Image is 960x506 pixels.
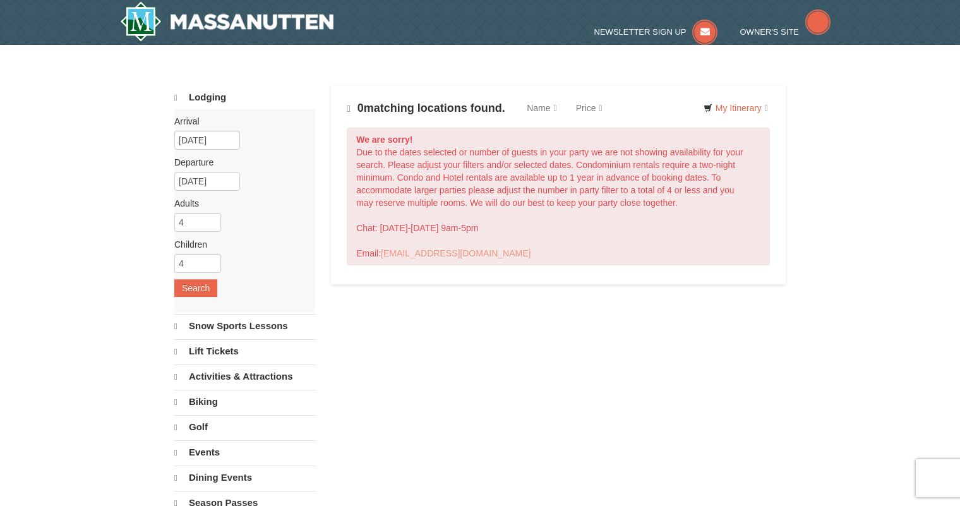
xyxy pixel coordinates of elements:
[594,27,687,37] span: Newsletter Sign Up
[174,440,315,464] a: Events
[120,1,333,42] img: Massanutten Resort Logo
[174,415,315,439] a: Golf
[174,115,306,128] label: Arrival
[120,1,333,42] a: Massanutten Resort
[174,364,315,389] a: Activities & Attractions
[174,156,306,169] label: Departure
[174,339,315,363] a: Lift Tickets
[174,86,315,109] a: Lodging
[740,27,800,37] span: Owner's Site
[567,95,612,121] a: Price
[174,390,315,414] a: Biking
[517,95,566,121] a: Name
[740,27,831,37] a: Owner's Site
[174,197,306,210] label: Adults
[594,27,718,37] a: Newsletter Sign Up
[381,248,531,258] a: [EMAIL_ADDRESS][DOMAIN_NAME]
[695,99,776,117] a: My Itinerary
[174,279,217,297] button: Search
[347,128,770,265] div: Due to the dates selected or number of guests in your party we are not showing availability for y...
[174,466,315,490] a: Dining Events
[174,238,306,251] label: Children
[174,314,315,338] a: Snow Sports Lessons
[356,135,412,145] strong: We are sorry!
